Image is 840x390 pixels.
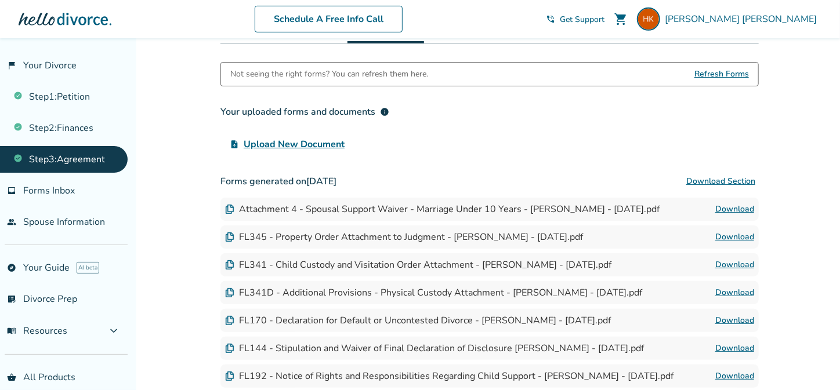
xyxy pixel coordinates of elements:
[7,373,16,382] span: shopping_basket
[637,8,660,31] img: hv23@outlook.com
[77,262,99,274] span: AI beta
[7,326,16,336] span: menu_book
[715,258,754,272] a: Download
[715,202,754,216] a: Download
[782,334,840,390] iframe: Chat Widget
[244,137,345,151] span: Upload New Document
[230,63,428,86] div: Not seeing the right forms? You can refresh them here.
[225,286,642,299] div: FL341D - Additional Provisions - Physical Custody Attachment - [PERSON_NAME] - [DATE].pdf
[230,140,239,149] span: upload_file
[715,341,754,355] a: Download
[225,371,234,381] img: Document
[7,217,16,227] span: people
[225,316,234,325] img: Document
[225,344,234,353] img: Document
[715,230,754,244] a: Download
[225,260,234,269] img: Document
[380,107,389,116] span: info
[225,203,660,216] div: Attachment 4 - Spousal Support Waiver - Marriage Under 10 Years - [PERSON_NAME] - [DATE].pdf
[7,263,16,272] span: explore
[255,6,403,32] a: Schedule A Free Info Call
[715,369,754,383] a: Download
[225,342,644,355] div: FL144 - Stipulation and Waiver of Final Declaration of Disclosure [PERSON_NAME] - [DATE].pdf
[560,14,604,25] span: Get Support
[220,170,759,193] h3: Forms generated on [DATE]
[614,12,628,26] span: shopping_cart
[683,170,759,193] button: Download Section
[225,231,583,243] div: FL345 - Property Order Attachment to Judgment - [PERSON_NAME] - [DATE].pdf
[107,324,121,338] span: expand_more
[694,63,749,86] span: Refresh Forms
[220,105,389,119] div: Your uploaded forms and documents
[546,14,604,25] a: phone_in_talkGet Support
[715,286,754,300] a: Download
[7,61,16,70] span: flag_2
[225,205,234,214] img: Document
[665,13,821,25] span: [PERSON_NAME] [PERSON_NAME]
[225,314,611,327] div: FL170 - Declaration for Default or Uncontested Divorce - [PERSON_NAME] - [DATE].pdf
[225,288,234,297] img: Document
[225,258,611,271] div: FL341 - Child Custody and Visitation Order Attachment - [PERSON_NAME] - [DATE].pdf
[225,232,234,242] img: Document
[715,314,754,327] a: Download
[225,370,674,382] div: FL192 - Notice of Rights and Responsibilities Regarding Child Support - [PERSON_NAME] - [DATE].pdf
[546,14,555,24] span: phone_in_talk
[7,325,67,337] span: Resources
[23,184,75,197] span: Forms Inbox
[7,186,16,195] span: inbox
[7,294,16,304] span: list_alt_check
